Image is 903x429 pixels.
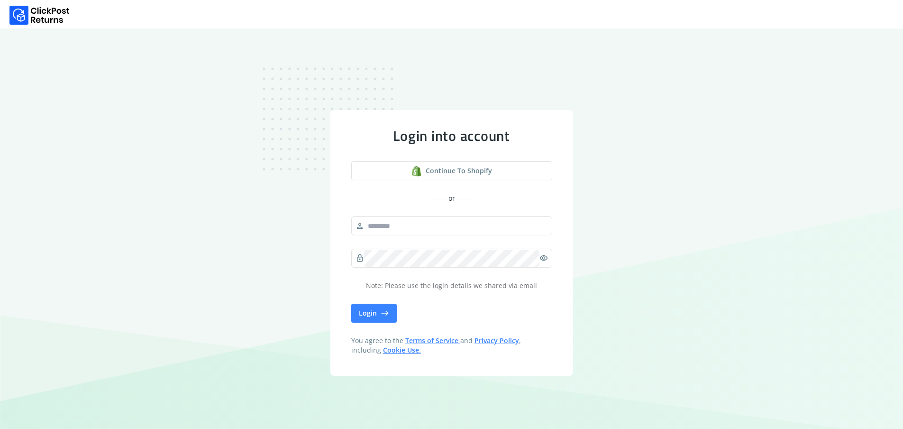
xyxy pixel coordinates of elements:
[356,252,364,265] span: lock
[351,161,552,180] a: shopify logoContinue to shopify
[426,166,492,176] span: Continue to shopify
[351,161,552,180] button: Continue to shopify
[383,345,421,354] a: Cookie Use.
[474,336,519,345] a: Privacy Policy
[405,336,460,345] a: Terms of Service
[351,336,552,355] span: You agree to the and , including
[539,252,548,265] span: visibility
[351,281,552,290] p: Note: Please use the login details we shared via email
[351,194,552,203] div: or
[351,127,552,144] div: Login into account
[351,304,397,323] button: Login east
[411,166,422,177] img: shopify logo
[9,6,70,25] img: Logo
[381,307,389,320] span: east
[356,219,364,233] span: person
